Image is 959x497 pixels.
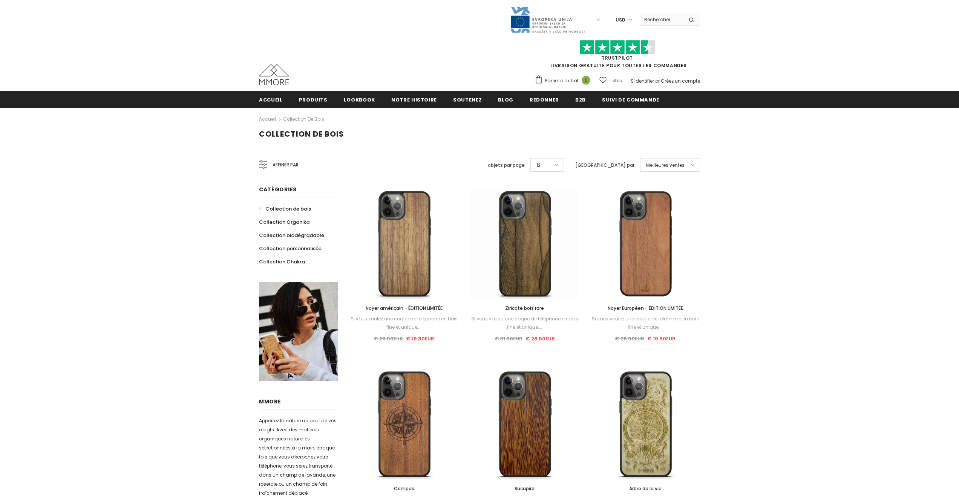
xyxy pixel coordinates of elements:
[575,96,586,103] span: B2B
[259,245,322,252] span: Collection personnalisée
[259,258,305,265] span: Collection Chakra
[655,78,660,84] span: or
[602,55,633,61] a: TrustPilot
[646,162,685,169] span: Meilleures ventes
[647,335,676,342] span: € 19.80EUR
[535,43,700,69] span: LIVRAISON GRATUITE POUR TOUTES LES COMMANDES
[453,91,482,108] a: soutenez
[259,96,283,103] span: Accueil
[470,304,579,312] a: Ziricote bois rare
[406,335,434,342] span: € 19.80EUR
[580,40,655,55] img: Faites confiance aux étoiles pilotes
[259,242,322,255] a: Collection personnalisée
[259,186,297,193] span: Catégories
[515,485,535,492] span: Sucupira
[273,161,299,169] span: Affiner par
[259,64,289,85] img: Cas MMORE
[591,304,700,312] a: Noyer Européen - ÉDITION LIMITÉE
[391,96,437,103] span: Notre histoire
[545,77,579,85] span: Panier d'achat
[602,91,659,108] a: Suivi de commande
[575,91,586,108] a: B2B
[536,162,541,169] span: 12
[640,14,683,25] input: Search Site
[259,398,281,405] span: MMORE
[602,96,659,103] span: Suivi de commande
[259,129,344,139] span: Collection de bois
[259,215,309,229] a: Collection Organika
[259,229,324,242] a: Collection biodégradable
[470,485,579,493] a: Sucupira
[259,232,324,239] span: Collection biodégradable
[591,485,700,493] a: Arbre de la vie
[299,96,328,103] span: Produits
[299,91,328,108] a: Produits
[265,205,311,212] span: Collection de bois
[259,91,283,108] a: Accueil
[349,315,459,331] div: Si vous voulez une coque de téléphone en bois fine et unique,...
[394,485,414,492] span: Compas
[470,315,579,331] div: Si vous voulez une coque de téléphone en bois fine et unique,...
[616,16,625,24] span: USD
[608,305,683,311] span: Noyer Européen - ÉDITION LIMITÉE
[599,74,622,87] a: Listes
[259,115,276,124] a: Accueil
[661,78,700,84] a: Créez un compte
[374,335,403,342] span: € 26.90EUR
[615,335,644,342] span: € 26.90EUR
[530,91,559,108] a: Redonner
[575,162,634,169] label: [GEOGRAPHIC_DATA] par
[453,96,482,103] span: soutenez
[259,255,305,268] a: Collection Chakra
[582,76,590,85] span: 0
[530,96,559,103] span: Redonner
[344,96,375,103] span: Lookbook
[498,91,513,108] a: Blog
[610,77,622,85] span: Listes
[366,305,443,311] span: Noyer américain - ÉDITION LIMITÉE
[391,91,437,108] a: Notre histoire
[349,304,459,312] a: Noyer américain - ÉDITION LIMITÉE
[510,16,585,23] a: Javni Razpis
[591,315,700,331] div: Si vous voulez une coque de téléphone en bois fine et unique,...
[510,6,585,34] img: Javni Razpis
[505,305,544,311] span: Ziricote bois rare
[631,78,654,84] a: S'identifier
[629,485,662,492] span: Arbre de la vie
[498,96,513,103] span: Blog
[259,202,311,215] a: Collection de bois
[344,91,375,108] a: Lookbook
[259,218,309,226] span: Collection Organika
[488,162,525,169] label: objets par page
[349,485,459,493] a: Compas
[283,116,324,122] a: Collection de bois
[495,335,522,342] span: € 31.90EUR
[525,335,555,342] span: € 26.90EUR
[535,75,594,86] a: Panier d'achat 0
